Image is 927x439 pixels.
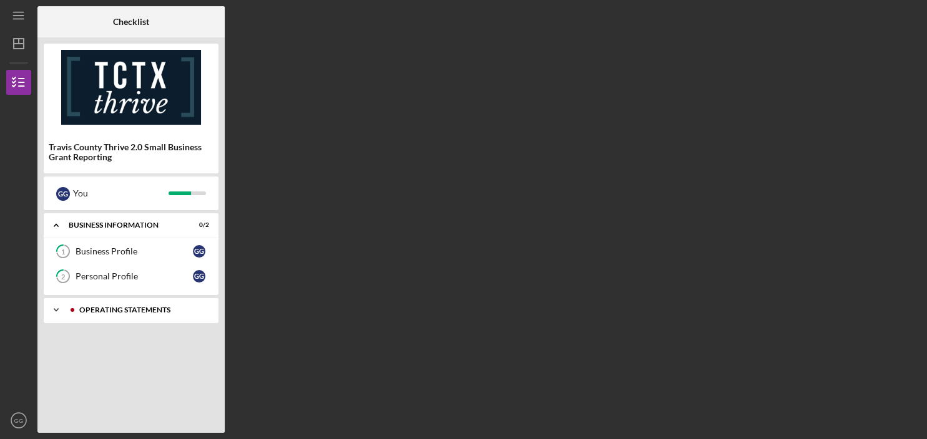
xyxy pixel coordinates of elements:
[113,17,149,27] b: Checklist
[187,221,209,229] div: 0 / 2
[49,142,213,162] div: Travis County Thrive 2.0 Small Business Grant Reporting
[61,248,65,256] tspan: 1
[56,187,70,201] div: G G
[44,50,218,125] img: Product logo
[50,239,212,264] a: 1Business ProfileGG
[76,246,193,256] div: Business Profile
[76,271,193,281] div: Personal Profile
[193,270,205,282] div: G G
[61,273,65,281] tspan: 2
[50,264,212,289] a: 2Personal ProfileGG
[14,417,24,424] text: GG
[79,306,203,314] div: Operating Statements
[69,221,178,229] div: BUSINESS INFORMATION
[6,408,31,433] button: GG
[193,245,205,258] div: G G
[73,183,169,204] div: You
